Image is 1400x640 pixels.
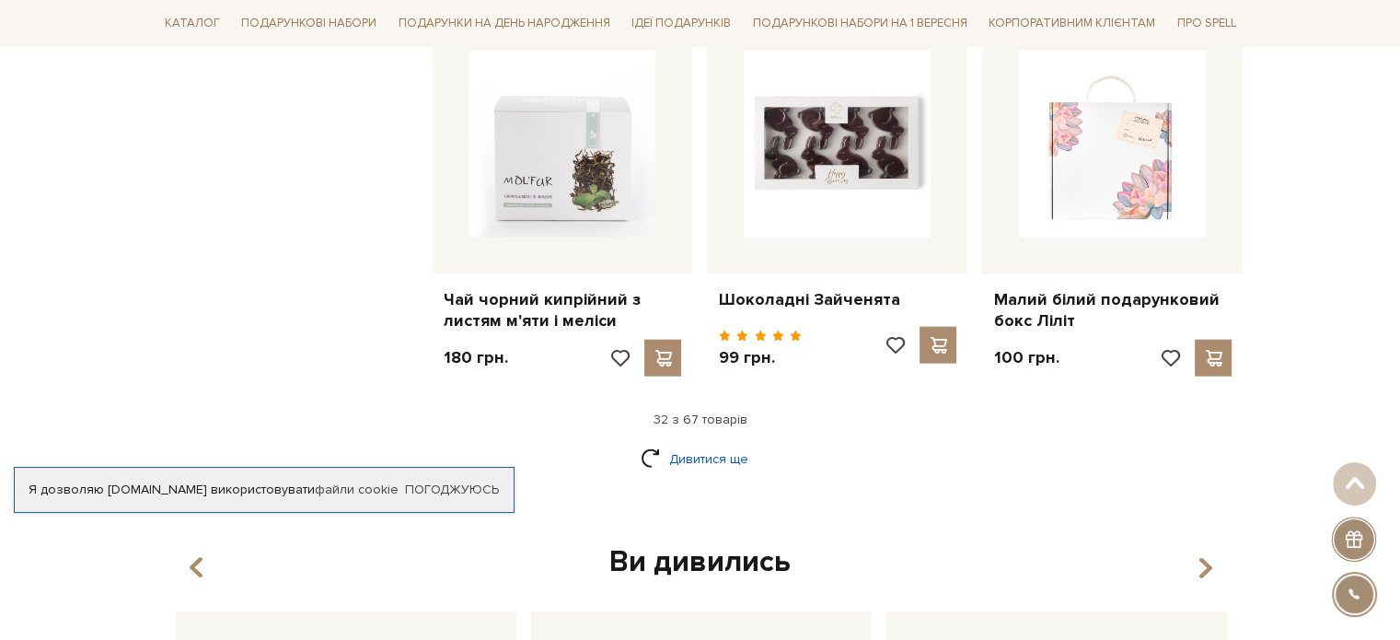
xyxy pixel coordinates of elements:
a: Малий білий подарунковий бокс Ліліт [993,289,1232,332]
img: Шоколадні Зайченята [744,51,931,238]
a: Чай чорний кипрійний з листям м'яти і меліси [444,289,682,332]
a: Подарункові набори на 1 Вересня [746,7,975,39]
a: Корпоративним клієнтам [981,7,1163,39]
img: Малий білий подарунковий бокс Ліліт [1019,51,1206,238]
a: Погоджуюсь [405,482,499,498]
div: Я дозволяю [DOMAIN_NAME] використовувати [15,482,514,498]
a: файли cookie [315,482,399,497]
a: Про Spell [1170,9,1244,38]
div: 32 з 67 товарів [150,412,1251,428]
p: 100 грн. [993,347,1059,368]
a: Подарункові набори [234,9,384,38]
div: Ви дивились [168,543,1232,582]
a: Каталог [157,9,227,38]
a: Ідеї подарунків [624,9,738,38]
a: Дивитися ще [641,443,760,475]
p: 99 грн. [718,347,802,368]
p: 180 грн. [444,347,508,368]
a: Подарунки на День народження [391,9,618,38]
a: Шоколадні Зайченята [718,289,956,310]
